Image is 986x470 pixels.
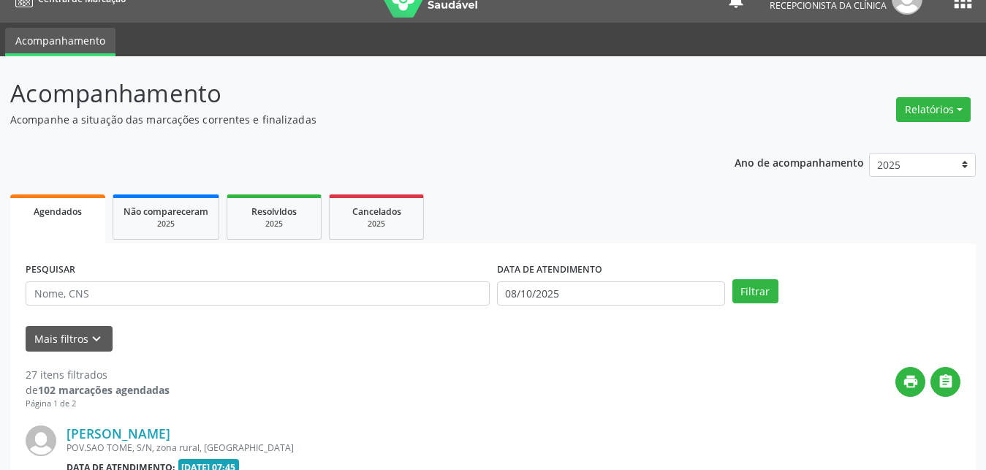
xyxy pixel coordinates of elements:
[26,367,170,382] div: 27 itens filtrados
[930,367,960,397] button: 
[124,219,208,230] div: 2025
[67,441,741,454] div: POV.SAO TOME, S/N, zona rural, [GEOGRAPHIC_DATA]
[735,153,864,171] p: Ano de acompanhamento
[352,205,401,218] span: Cancelados
[26,382,170,398] div: de
[732,279,778,304] button: Filtrar
[124,205,208,218] span: Não compareceram
[238,219,311,230] div: 2025
[67,425,170,441] a: [PERSON_NAME]
[251,205,297,218] span: Resolvidos
[497,281,725,306] input: Selecione um intervalo
[895,367,925,397] button: print
[88,331,105,347] i: keyboard_arrow_down
[5,28,115,56] a: Acompanhamento
[497,259,602,281] label: DATA DE ATENDIMENTO
[340,219,413,230] div: 2025
[34,205,82,218] span: Agendados
[26,326,113,352] button: Mais filtroskeyboard_arrow_down
[26,398,170,410] div: Página 1 de 2
[26,425,56,456] img: img
[26,259,75,281] label: PESQUISAR
[38,383,170,397] strong: 102 marcações agendadas
[896,97,971,122] button: Relatórios
[903,374,919,390] i: print
[26,281,490,306] input: Nome, CNS
[10,75,686,112] p: Acompanhamento
[10,112,686,127] p: Acompanhe a situação das marcações correntes e finalizadas
[938,374,954,390] i: 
